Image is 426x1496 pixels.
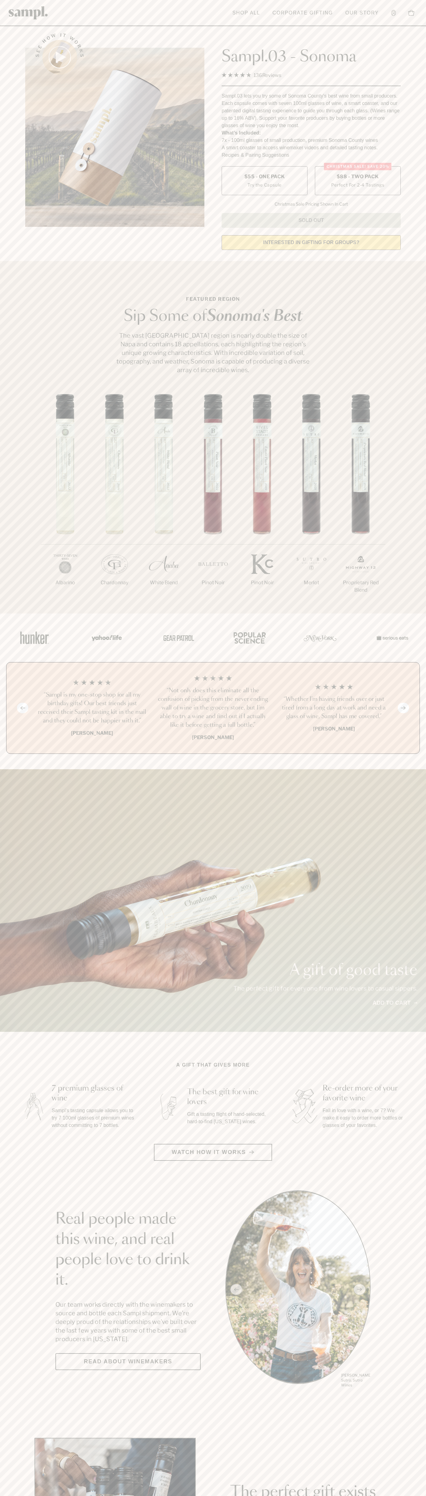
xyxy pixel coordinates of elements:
li: 5 / 7 [238,394,287,606]
li: 7 / 7 [336,394,385,613]
img: Artboard_3_0b291449-6e8c-4d07-b2c2-3f3601a19cd1_x450.png [302,625,339,651]
a: Read about Winemakers [55,1353,201,1370]
b: [PERSON_NAME] [71,730,113,736]
li: 3 / 4 [278,675,389,741]
button: Next slide [398,703,409,713]
p: Our team works directly with the winemakers to source and bottle each Sampl shipment. We’re deepl... [55,1300,201,1343]
li: 7x - 100ml glasses of small production, premium Sonoma County wines [222,137,401,144]
div: 136Reviews [222,71,281,79]
h2: Sip Some of [115,309,311,324]
a: Shop All [229,6,263,20]
em: Sonoma's Best [207,309,303,324]
b: [PERSON_NAME] [313,726,355,732]
a: Corporate Gifting [269,6,336,20]
p: [PERSON_NAME] Sutro, Sutro Wines [341,1373,371,1388]
h3: 7 premium glasses of wine [52,1084,135,1103]
small: Perfect For 2-4 Tastings [331,182,384,188]
button: Sold Out [222,213,401,228]
span: Reviews [262,72,281,78]
p: The perfect gift for everyone from wine lovers to casual sippers. [233,984,417,993]
h2: A gift that gives more [176,1061,250,1069]
p: A gift of good taste [233,963,417,978]
li: 1 / 4 [37,675,148,741]
ul: carousel [225,1190,371,1389]
h1: Sampl.03 - Sonoma [222,48,401,66]
button: Watch how it works [154,1144,272,1161]
a: interested in gifting for groups? [222,235,401,250]
h3: “Not only does this eliminate all the confusion of picking from the never ending wall of wine in ... [158,686,269,730]
h3: Re-order more of your favorite wine [323,1084,406,1103]
button: See how it works [42,40,77,74]
li: 6 / 7 [287,394,336,606]
a: Our Story [342,6,382,20]
p: Proprietary Red Blend [336,579,385,594]
strong: What’s Included: [222,130,261,135]
li: 2 / 4 [158,675,269,741]
div: Christmas SALE! Save 20% [324,163,392,170]
small: Try the Capsule [247,182,282,188]
li: 3 / 7 [139,394,188,606]
p: Albarino [41,579,90,586]
span: $55 - One Pack [244,173,285,180]
img: Artboard_6_04f9a106-072f-468a-bdd7-f11783b05722_x450.png [87,625,124,651]
p: Gift a tasting flight of hand-selected, hard-to-find [US_STATE] wines. [187,1111,271,1125]
p: Pinot Noir [188,579,238,586]
h3: The best gift for wine lovers [187,1087,271,1107]
p: Merlot [287,579,336,586]
img: Artboard_5_7fdae55a-36fd-43f7-8bfd-f74a06a2878e_x450.png [159,625,196,651]
p: Pinot Noir [238,579,287,586]
p: White Blend [139,579,188,586]
p: Fall in love with a wine, or 7? We make it easy to order more bottles or glasses of your favorites. [323,1107,406,1129]
li: A smart coaster to access winemaker videos and detailed tasting notes. [222,144,401,151]
h2: Real people made this wine, and real people love to drink it. [55,1209,201,1290]
span: 136 [254,72,262,78]
b: [PERSON_NAME] [192,734,234,740]
div: slide 1 [225,1190,371,1389]
img: Sampl logo [9,6,48,19]
li: 2 / 7 [90,394,139,606]
li: 4 / 7 [188,394,238,606]
p: Sampl's tasting capsule allows you to try 7 100ml glasses of premium wines without committing to ... [52,1107,135,1129]
li: 1 / 7 [41,394,90,606]
li: Recipes & Pairing Suggestions [222,151,401,159]
h3: “Sampl is my one-stop shop for all my birthday gifts! Our best friends just received their Sampl ... [37,691,148,725]
li: Christmas Sale Pricing Shown In Cart [271,201,351,207]
img: Artboard_7_5b34974b-f019-449e-91fb-745f8d0877ee_x450.png [373,625,410,651]
img: Sampl.03 - Sonoma [25,48,204,227]
span: $88 - Two Pack [337,173,379,180]
img: Artboard_1_c8cd28af-0030-4af1-819c-248e302c7f06_x450.png [16,625,53,651]
img: Artboard_4_28b4d326-c26e-48f9-9c80-911f17d6414e_x450.png [230,625,267,651]
p: The vast [GEOGRAPHIC_DATA] region is nearly double the size of Napa and contains 18 appellations,... [115,331,311,374]
button: Previous slide [17,703,28,713]
div: Sampl.03 lets you try some of Sonoma County's best wine from small producers. Each capsule comes ... [222,92,401,129]
h3: “Whether I'm having friends over or just tired from a long day at work and need a glass of wine, ... [278,695,389,721]
a: Add to cart [372,999,417,1007]
p: Featured Region [115,296,311,303]
p: Chardonnay [90,579,139,586]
